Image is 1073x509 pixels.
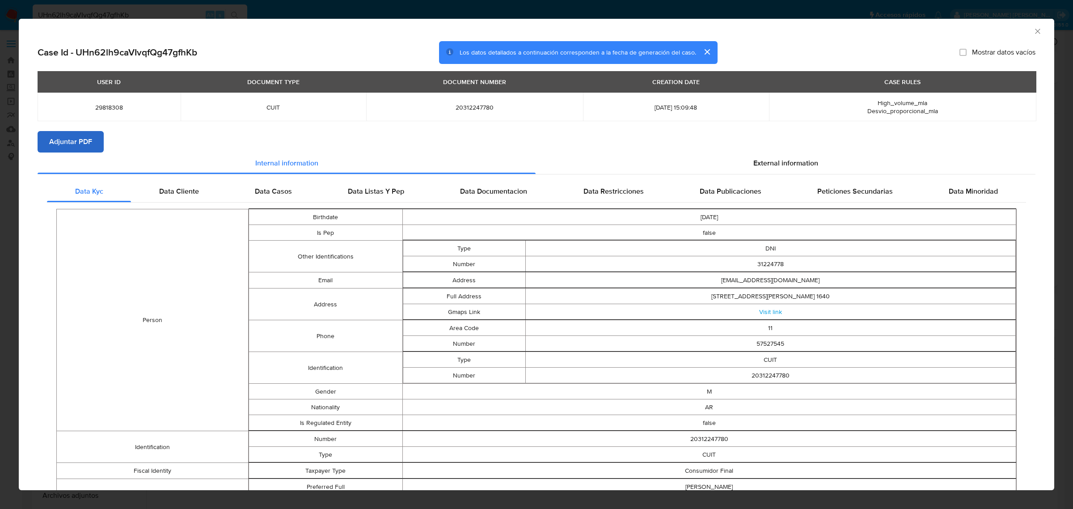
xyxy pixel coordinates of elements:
td: M [402,384,1016,399]
span: External information [753,158,818,168]
a: Visit link [759,307,782,316]
td: false [402,225,1016,241]
span: High_volume_mla [878,98,927,107]
div: USER ID [92,74,126,89]
td: Is Pep [249,225,402,241]
td: 31224778 [525,256,1015,272]
td: Gender [249,384,402,399]
span: Data Kyc [75,186,103,196]
td: Identification [57,431,249,463]
span: Adjuntar PDF [49,132,92,152]
td: AR [402,399,1016,415]
td: Number [403,368,525,383]
td: Phone [249,320,402,352]
td: [DATE] [402,209,1016,225]
td: Type [403,352,525,368]
div: DOCUMENT TYPE [242,74,305,89]
span: Data Restricciones [583,186,644,196]
td: 11 [525,320,1015,336]
td: Email [249,272,402,288]
button: Adjuntar PDF [38,131,104,153]
span: Data Minoridad [949,186,998,196]
input: Mostrar datos vacíos [959,49,967,56]
td: Number [403,336,525,352]
td: Fiscal Identity [57,463,249,479]
td: Preferred Full [249,479,402,495]
div: closure-recommendation-modal [19,19,1054,490]
td: Other Identifications [249,241,402,272]
td: Taxpayer Type [249,463,402,479]
span: [DATE] 15:09:48 [594,103,758,111]
td: CUIT [402,447,1016,462]
div: CREATION DATE [647,74,705,89]
span: Los datos detallados a continuación corresponden a la fecha de generación del caso. [460,48,696,57]
td: false [402,415,1016,431]
div: CASE RULES [879,74,926,89]
td: [EMAIL_ADDRESS][DOMAIN_NAME] [525,272,1015,288]
td: Number [403,256,525,272]
span: Desvio_proporcional_mla [867,106,938,115]
span: Mostrar datos vacíos [972,48,1035,57]
td: Type [403,241,525,256]
td: Address [403,272,525,288]
td: Nationality [249,399,402,415]
button: cerrar [696,41,718,63]
div: Detailed internal info [47,181,1026,202]
span: Internal information [255,158,318,168]
span: Data Publicaciones [700,186,761,196]
span: Peticiones Secundarias [817,186,893,196]
td: 20312247780 [402,431,1016,447]
div: DOCUMENT NUMBER [438,74,511,89]
td: [STREET_ADDRESS][PERSON_NAME] 1640 [525,288,1015,304]
td: 20312247780 [525,368,1015,383]
span: Data Documentacion [460,186,527,196]
div: Detailed info [38,153,1035,174]
td: Birthdate [249,209,402,225]
span: Data Listas Y Pep [348,186,404,196]
span: Data Cliente [159,186,199,196]
span: CUIT [191,103,355,111]
td: Gmaps Link [403,304,525,320]
td: Is Regulated Entity [249,415,402,431]
td: Full Address [403,288,525,304]
td: Person [57,209,249,431]
span: 29818308 [48,103,170,111]
td: Consumidor Final [402,463,1016,479]
td: Type [249,447,402,462]
td: [PERSON_NAME] [402,479,1016,495]
td: CUIT [525,352,1015,368]
td: 57527545 [525,336,1015,352]
td: DNI [525,241,1015,256]
td: Address [249,288,402,320]
td: Identification [249,352,402,384]
td: Number [249,431,402,447]
td: Area Code [403,320,525,336]
h2: Case Id - UHn62lh9caVIvqfQg47gfhKb [38,47,197,58]
span: 20312247780 [377,103,572,111]
button: Cerrar ventana [1033,27,1041,35]
span: Data Casos [255,186,292,196]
